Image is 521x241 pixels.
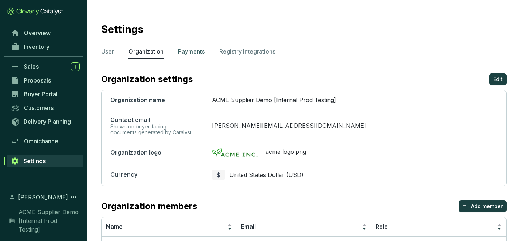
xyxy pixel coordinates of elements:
span: Overview [24,29,51,37]
p: Organization members [101,200,197,212]
span: Currency [110,171,137,178]
h2: Settings [101,22,143,37]
span: ACME Supplier Demo [Internal Prod Testing] [18,208,80,234]
a: Inventory [7,41,83,53]
span: Delivery Planning [24,118,71,125]
span: ACME Supplier Demo [Internal Prod Testing] [212,96,336,103]
img: logo [212,147,258,158]
a: Proposals [7,74,83,86]
span: Proposals [24,77,51,84]
p: Organization settings [101,73,193,85]
a: Overview [7,27,83,39]
span: Inventory [24,43,50,50]
p: Payments [178,47,205,56]
span: $ [216,170,220,179]
span: Sales [24,63,39,70]
button: Edit [489,73,507,85]
span: acme logo.png [266,148,306,157]
a: Sales [7,60,83,73]
p: Organization [128,47,164,56]
p: + [463,200,467,211]
span: [PERSON_NAME] [18,193,68,202]
p: Add member [471,203,503,210]
a: Customers [7,102,83,114]
span: Email [241,223,256,230]
div: Contact email [110,116,194,124]
span: Settings [24,157,46,165]
span: Omnichannel [24,138,60,145]
span: Buyer Portal [24,90,58,98]
span: United States Dollar (USD) [229,171,304,178]
div: Shown on buyer-facing documents generated by Catalyst [110,124,194,135]
a: Settings [7,155,83,167]
p: User [101,47,114,56]
p: Edit [493,76,503,83]
span: Role [376,223,388,230]
span: [PERSON_NAME][EMAIL_ADDRESS][DOMAIN_NAME] [212,122,366,129]
a: Omnichannel [7,135,83,147]
span: Organization name [110,96,165,103]
span: Customers [24,104,54,111]
span: Organization logo [110,149,161,156]
a: Buyer Portal [7,88,83,100]
span: Name [106,223,123,230]
button: +Add member [459,200,507,212]
a: Delivery Planning [7,115,83,127]
p: Registry Integrations [219,47,275,56]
